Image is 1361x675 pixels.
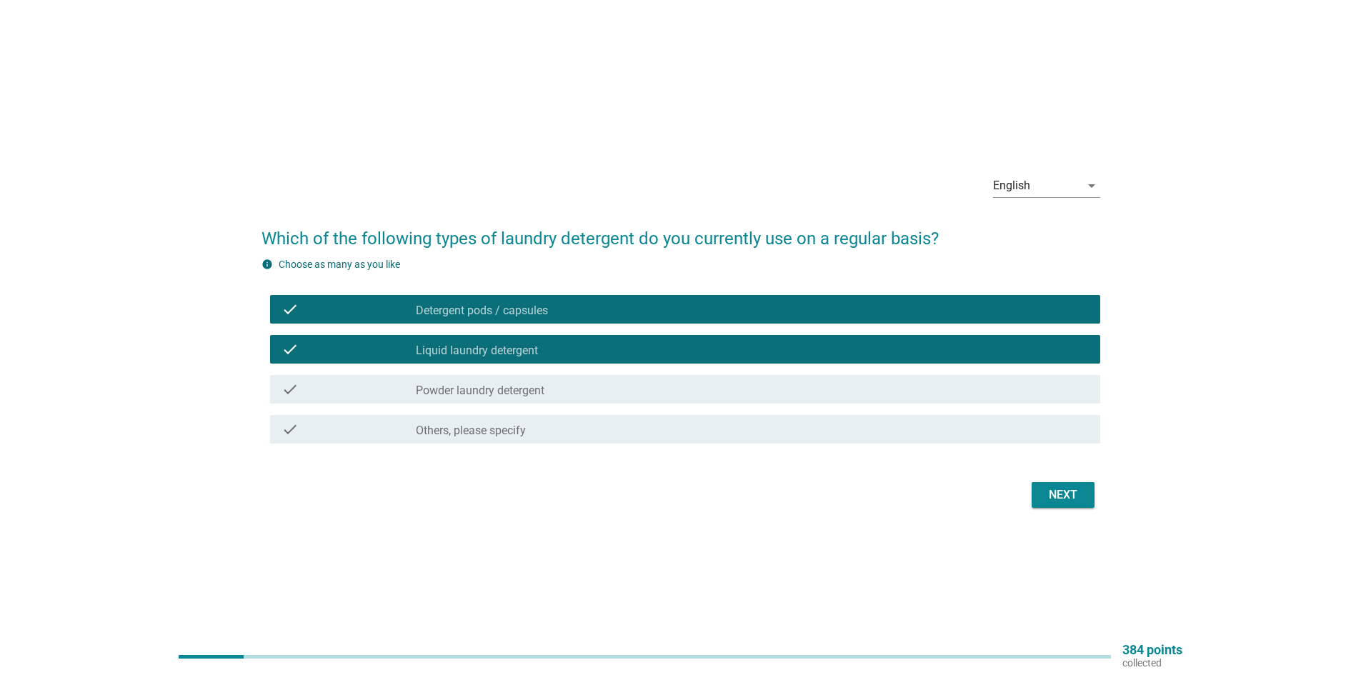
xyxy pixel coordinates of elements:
[1083,177,1100,194] i: arrow_drop_down
[993,179,1030,192] div: English
[261,211,1100,251] h2: Which of the following types of laundry detergent do you currently use on a regular basis?
[1032,482,1095,508] button: Next
[281,421,299,438] i: check
[416,384,544,398] label: Powder laundry detergent
[281,341,299,358] i: check
[281,381,299,398] i: check
[416,344,538,358] label: Liquid laundry detergent
[281,301,299,318] i: check
[1122,644,1182,656] p: 384 points
[416,424,526,438] label: Others, please specify
[261,259,273,270] i: info
[279,259,400,270] label: Choose as many as you like
[1043,486,1083,504] div: Next
[1122,656,1182,669] p: collected
[416,304,548,318] label: Detergent pods / capsules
